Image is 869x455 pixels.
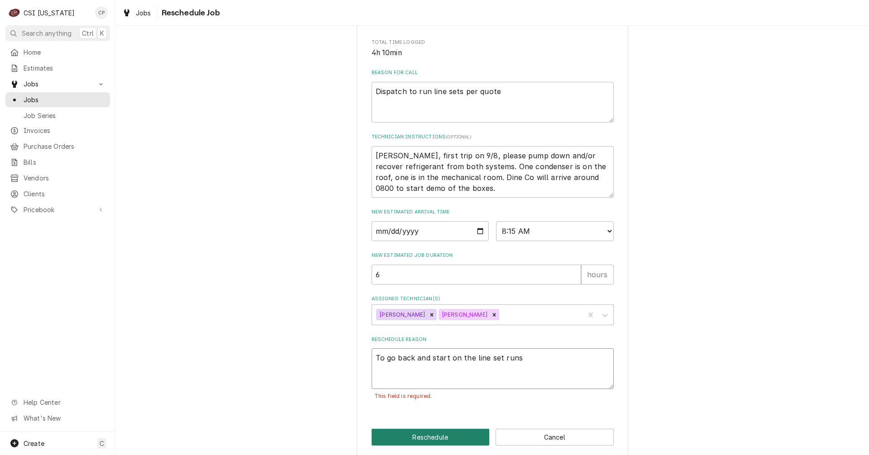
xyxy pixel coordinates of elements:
[5,155,110,170] a: Bills
[5,25,110,41] button: Search anythingCtrlK
[376,309,427,321] div: [PERSON_NAME]
[372,429,614,446] div: Button Group Row
[5,76,110,91] a: Go to Jobs
[24,95,105,104] span: Jobs
[372,69,614,122] div: Reason For Call
[372,146,614,198] textarea: [PERSON_NAME], first trip on 9/8, please pump down and/or recover refrigerant from both systems. ...
[100,28,104,38] span: K
[372,82,614,123] textarea: Dispatch to run line sets per quote
[372,295,614,325] div: Assigned Technician(s)
[24,173,105,183] span: Vendors
[496,221,614,241] select: Time Select
[439,309,489,321] div: [PERSON_NAME]
[24,440,44,447] span: Create
[95,6,108,19] div: CP
[24,142,105,151] span: Purchase Orders
[136,8,151,18] span: Jobs
[372,336,614,410] div: Reschedule Reason
[5,395,110,410] a: Go to Help Center
[24,398,105,407] span: Help Center
[5,411,110,426] a: Go to What's New
[372,295,614,303] label: Assigned Technician(s)
[372,133,614,197] div: Technician Instructions
[5,123,110,138] a: Invoices
[372,221,489,241] input: Date
[372,252,614,284] div: New Estimated Job Duration
[8,6,21,19] div: CSI Kentucky's Avatar
[5,108,110,123] a: Job Series
[5,45,110,60] a: Home
[24,47,105,57] span: Home
[95,6,108,19] div: Craig Pierce's Avatar
[24,63,105,73] span: Estimates
[372,39,614,46] span: Total Time Logged
[22,28,72,38] span: Search anything
[5,202,110,217] a: Go to Pricebook
[5,171,110,185] a: Vendors
[496,429,614,446] button: Cancel
[372,252,614,259] label: New Estimated Job Duration
[581,265,614,284] div: hours
[372,69,614,76] label: Reason For Call
[427,309,437,321] div: Remove Jay Maiden
[24,157,105,167] span: Bills
[24,111,105,120] span: Job Series
[372,47,614,58] span: Total Time Logged
[24,413,105,423] span: What's New
[159,7,220,19] span: Reschedule Job
[82,28,94,38] span: Ctrl
[372,336,614,343] label: Reschedule Reason
[24,79,92,89] span: Jobs
[5,61,110,76] a: Estimates
[372,133,614,141] label: Technician Instructions
[24,8,75,18] div: CSI [US_STATE]
[372,348,614,389] textarea: To go back and start on the line set runs
[8,6,21,19] div: C
[446,134,471,139] span: ( optional )
[100,439,104,448] span: C
[372,209,614,241] div: New Estimated Arrival Time
[372,39,614,58] div: Total Time Logged
[372,48,402,57] span: 4h 10min
[24,126,105,135] span: Invoices
[119,5,155,20] a: Jobs
[24,205,92,214] span: Pricebook
[489,309,499,321] div: Remove Jeff Kuehl
[5,186,110,201] a: Clients
[5,139,110,154] a: Purchase Orders
[372,18,380,27] span: 2h
[372,429,490,446] button: Reschedule
[5,92,110,107] a: Jobs
[24,189,105,199] span: Clients
[372,209,614,216] label: New Estimated Arrival Time
[372,389,614,403] div: Field Errors
[372,429,614,446] div: Button Group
